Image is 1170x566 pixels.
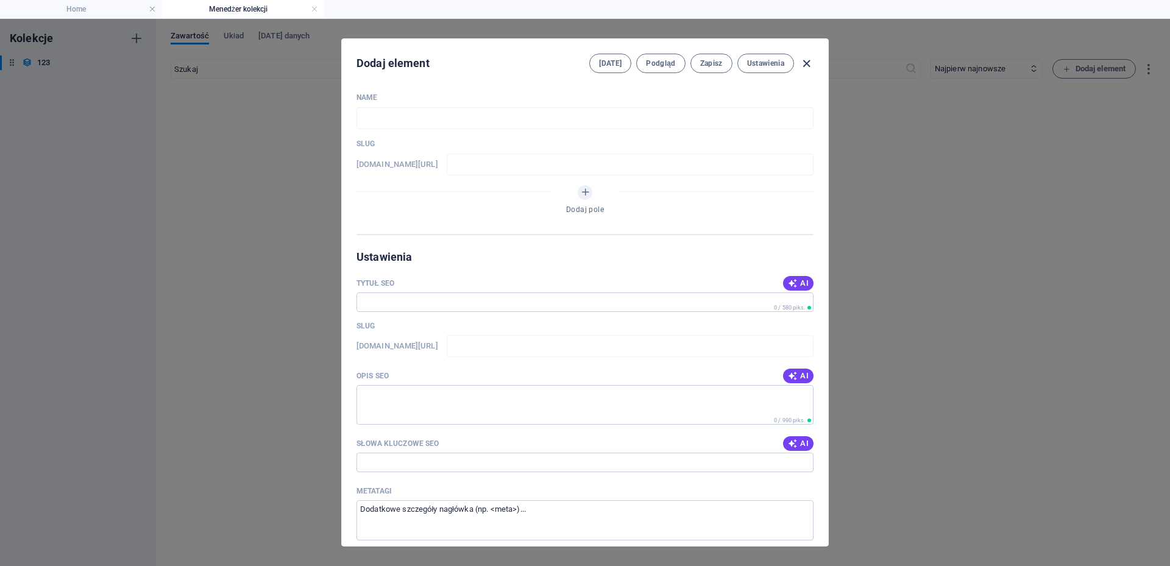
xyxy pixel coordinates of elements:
[356,157,438,172] h6: Slug to adres URL, pod którym można znaleźć ten element, dlatego musi być unikatowy.
[578,185,592,200] button: Dodaj pole
[356,500,814,540] textarea: Metatagi
[788,371,809,381] span: AI
[783,369,814,383] button: AI
[747,58,784,68] span: Ustawienia
[774,417,805,423] span: 0 / 990 piks.
[783,436,814,451] button: AI
[771,303,814,312] span: Obliczona długość w pikselach w wynikach wyszukiwania
[356,278,394,288] label: Tytuł strony w wynikach wyszukiwania i na kartach przeglądarki
[356,486,392,496] p: Wpisz tutaj kod HTML, który zostanie umieszczony wewnątrz tagów <head> Twojej witryny. Pamiętaj, ...
[356,385,814,425] textarea: Tekst w wynikach wyszukiwania i mediach społecznościowych
[771,416,814,425] span: Obliczona długość w pikselach w wynikach wyszukiwania
[356,56,430,71] h2: Dodaj element
[356,278,394,288] p: Tytuł SEO
[636,54,685,73] button: Podgląd
[356,371,389,381] p: Opis SEO
[162,2,324,16] h4: Menedżer kolekcji
[589,54,631,73] button: [DATE]
[356,139,814,149] p: Slug
[774,305,805,311] span: 0 / 580 piks.
[356,292,814,312] input: Tytuł strony w wynikach wyszukiwania i na kartach przeglądarki
[783,276,814,291] button: AI
[356,321,375,331] p: Slug
[356,93,814,102] p: Name
[646,58,675,68] span: Podgląd
[599,58,622,68] span: [DATE]
[737,54,794,73] button: Ustawienia
[356,371,389,381] label: Tekst w wynikach wyszukiwania i mediach społecznościowych
[566,205,604,214] span: Dodaj pole
[356,439,439,448] p: Słowa kluczowe SEO
[690,54,732,73] button: Zapisz
[700,58,723,68] span: Zapisz
[356,339,438,353] h6: Slug to adres URL, pod którym można znaleźć ten element, dlatego musi być unikatowy.
[356,250,814,264] h2: Ustawienia
[788,439,809,448] span: AI
[788,278,809,288] span: AI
